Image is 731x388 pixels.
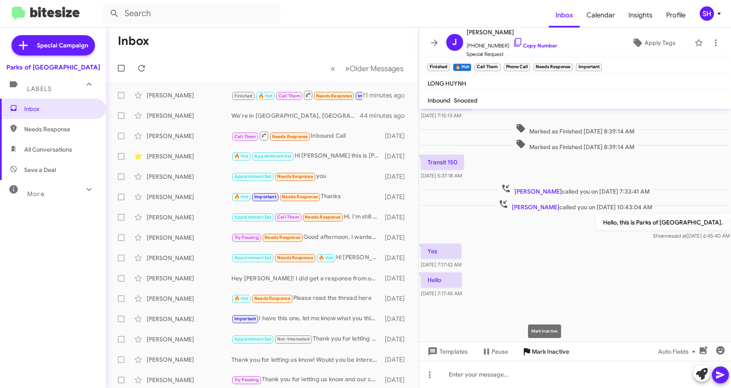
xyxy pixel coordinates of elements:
[616,35,690,50] button: Apply Tags
[659,3,692,28] a: Profile
[118,34,149,48] h1: Inbox
[147,294,231,303] div: [PERSON_NAME]
[24,105,96,113] span: Inbox
[234,214,272,220] span: Appointment Set
[453,64,471,71] small: 🔥 Hot
[27,190,44,198] span: More
[475,344,515,359] button: Pause
[234,296,249,301] span: 🔥 Hot
[254,194,276,200] span: Important
[234,336,272,342] span: Appointment Set
[27,85,52,93] span: Labels
[305,214,341,220] span: Needs Response
[426,344,468,359] span: Templates
[421,290,462,297] span: [DATE] 7:17:45 AM
[331,63,335,74] span: «
[282,194,318,200] span: Needs Response
[147,233,231,242] div: [PERSON_NAME]
[231,294,383,303] div: Please read the thread here
[231,274,383,283] div: Hey [PERSON_NAME]! I did get a response from one of my Managers. We can't hold a vehicle for more...
[596,215,729,230] p: Hello, this is Parks of [GEOGRAPHIC_DATA].
[147,152,231,161] div: [PERSON_NAME]
[147,172,231,181] div: [PERSON_NAME]
[231,253,383,263] div: Hi [PERSON_NAME] am meeting with [PERSON_NAME] [DATE]
[428,80,466,87] span: LONG HUYNH
[231,355,383,364] div: Thank you for letting us know! Would you be interested in seeing the vehicle when you get back?
[254,296,290,301] span: Needs Response
[467,50,557,58] span: Special Request
[234,194,249,200] span: 🔥 Hot
[383,213,412,222] div: [DATE]
[147,315,231,323] div: [PERSON_NAME]
[692,6,722,21] button: SH
[361,111,412,120] div: 44 minutes ago
[234,316,256,321] span: Important
[147,335,231,344] div: [PERSON_NAME]
[512,139,638,151] span: Marked as Finished [DATE] 8:39:14 AM
[622,3,659,28] a: Insights
[234,377,259,382] span: Try Pausing
[147,193,231,201] div: [PERSON_NAME]
[383,315,412,323] div: [DATE]
[454,97,478,104] span: Snoozed
[147,355,231,364] div: [PERSON_NAME]
[580,3,622,28] a: Calendar
[340,60,409,77] button: Next
[231,375,383,385] div: Thank you for letting us know and our condolences to your family.
[345,63,350,74] span: »
[254,153,292,159] span: Appointment Set
[383,355,412,364] div: [DATE]
[653,233,729,239] span: Shianne [DATE] 6:45:40 AM
[475,64,500,71] small: Call Them
[576,64,601,71] small: Important
[383,274,412,283] div: [DATE]
[467,27,557,37] span: [PERSON_NAME]
[383,335,412,344] div: [DATE]
[37,41,88,50] span: Special Campaign
[428,64,450,71] small: Finished
[325,60,340,77] button: Previous
[658,344,699,359] span: Auto Fields
[421,155,464,170] p: Transit 150
[278,93,300,99] span: Call Them
[700,6,714,21] div: SH
[362,91,411,100] div: 11 minutes ago
[277,336,310,342] span: Not-Interested
[421,244,461,259] p: Yes
[231,90,362,100] div: Hello
[383,254,412,262] div: [DATE]
[514,188,561,195] span: [PERSON_NAME]
[428,97,450,104] span: Inbound
[147,91,231,100] div: [PERSON_NAME]
[532,344,569,359] span: Mark Inactive
[383,193,412,201] div: [DATE]
[231,172,383,181] div: you
[492,344,508,359] span: Pause
[234,134,256,139] span: Call Them
[383,233,412,242] div: [DATE]
[421,261,461,268] span: [DATE] 7:17:42 AM
[258,93,273,99] span: 🔥 Hot
[528,324,561,338] div: Mark Inactive
[513,42,557,49] a: Copy Number
[231,314,383,324] div: I have this one, let me know what you think: [URL][DOMAIN_NAME]
[326,60,409,77] nav: Page navigation example
[504,64,530,71] small: Phone Call
[383,376,412,384] div: [DATE]
[277,214,299,220] span: Call Them
[231,212,383,222] div: Hi. I'm still waiting on the fix for mustang. They said they're going to call me when there is fix.
[511,203,559,211] span: [PERSON_NAME]
[645,35,675,50] span: Apply Tags
[383,294,412,303] div: [DATE]
[103,3,281,24] input: Search
[147,376,231,384] div: [PERSON_NAME]
[234,255,272,261] span: Appointment Set
[234,235,259,240] span: Try Pausing
[419,344,475,359] button: Templates
[549,3,580,28] a: Inbox
[231,192,383,202] div: Thanks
